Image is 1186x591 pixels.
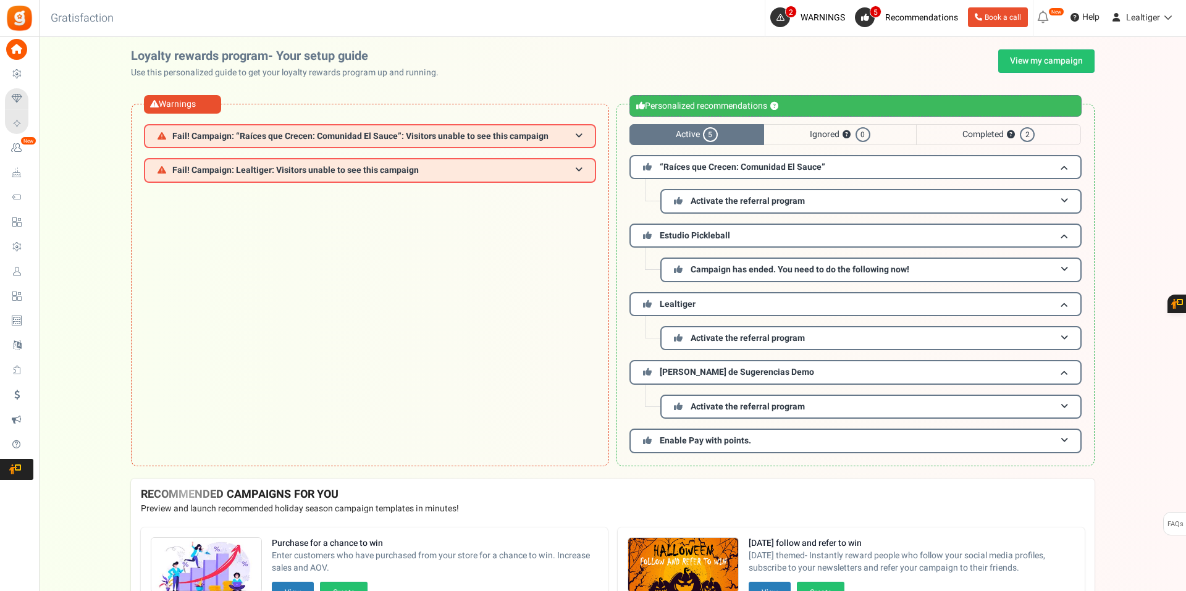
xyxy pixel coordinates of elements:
[37,6,127,31] h3: Gratisfaction
[843,131,851,139] button: ?
[144,95,221,114] div: Warnings
[1007,131,1015,139] button: ?
[660,229,730,242] span: Estudio Pickleball
[691,332,805,345] span: Activate the referral program
[770,103,778,111] button: ?
[1048,7,1064,16] em: New
[1126,11,1160,24] span: Lealtiger
[968,7,1028,27] a: Book a call
[1079,11,1100,23] span: Help
[660,161,825,174] span: “Raíces que Crecen: Comunidad El Sauce”
[172,166,419,175] span: Fail! Campaign: Lealtiger: Visitors unable to see this campaign
[764,124,916,145] span: Ignored
[1167,513,1184,536] span: FAQs
[749,550,1075,574] span: [DATE] themed- Instantly reward people who follow your social media profiles, subscribe to your n...
[749,537,1075,550] strong: [DATE] follow and refer to win
[703,127,718,142] span: 5
[272,537,598,550] strong: Purchase for a chance to win
[1020,127,1035,142] span: 2
[691,263,909,276] span: Campaign has ended. You need to do the following now!
[856,127,870,142] span: 0
[916,124,1081,145] span: Completed
[691,400,805,413] span: Activate the referral program
[141,488,1085,501] h4: RECOMMENDED CAMPAIGNS FOR YOU
[885,11,958,24] span: Recommendations
[855,7,963,27] a: 5 Recommendations
[1066,7,1104,27] a: Help
[131,49,448,63] h2: Loyalty rewards program- Your setup guide
[998,49,1095,73] a: View my campaign
[629,124,764,145] span: Active
[272,550,598,574] span: Enter customers who have purchased from your store for a chance to win. Increase sales and AOV.
[660,434,751,447] span: Enable Pay with points.
[172,132,549,141] span: Fail! Campaign: “Raíces que Crecen: Comunidad El Sauce”: Visitors unable to see this campaign
[770,7,850,27] a: 2 WARNINGS
[870,6,881,18] span: 5
[785,6,797,18] span: 2
[131,67,448,79] p: Use this personalized guide to get your loyalty rewards program up and running.
[6,4,33,32] img: Gratisfaction
[629,95,1082,117] div: Personalized recommendations
[660,366,814,379] span: [PERSON_NAME] de Sugerencias Demo
[5,138,33,159] a: New
[660,298,696,311] span: Lealtiger
[691,195,805,207] span: Activate the referral program
[141,503,1085,515] p: Preview and launch recommended holiday season campaign templates in minutes!
[20,136,36,145] em: New
[801,11,845,24] span: WARNINGS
